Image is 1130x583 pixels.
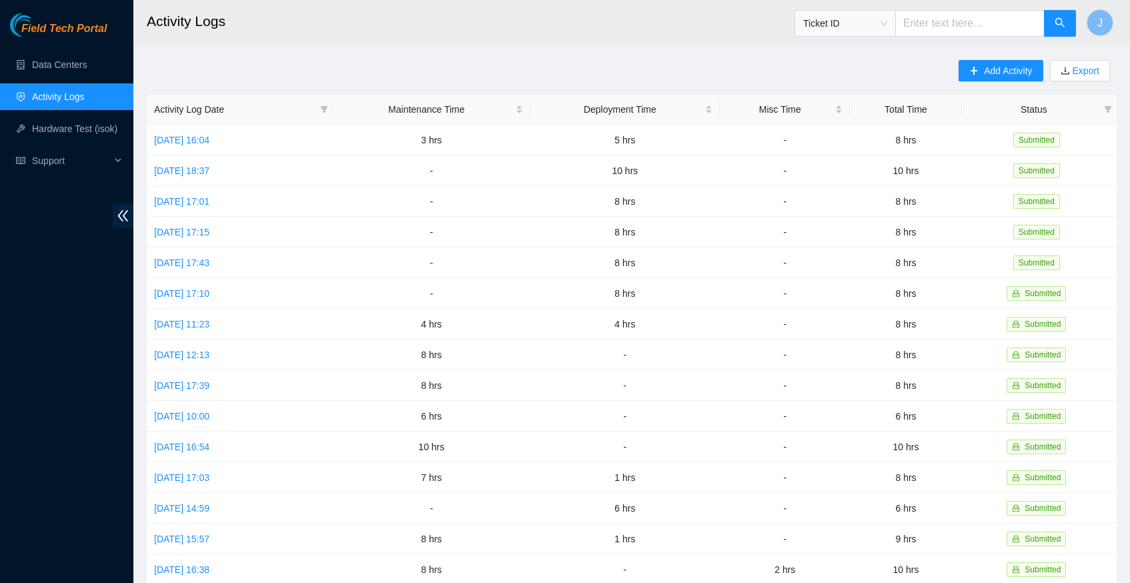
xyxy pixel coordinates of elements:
[1012,504,1020,512] span: lock
[333,309,530,340] td: 4 hrs
[1061,66,1070,77] span: download
[333,401,530,432] td: 6 hrs
[720,217,850,247] td: -
[720,125,850,155] td: -
[530,125,720,155] td: 5 hrs
[1025,320,1061,329] span: Submitted
[333,247,530,278] td: -
[154,257,209,268] a: [DATE] 17:43
[333,125,530,155] td: 3 hrs
[333,217,530,247] td: -
[969,66,979,77] span: plus
[1012,382,1020,390] span: lock
[154,196,209,207] a: [DATE] 17:01
[32,59,87,70] a: Data Centers
[32,91,85,102] a: Activity Logs
[530,309,720,340] td: 4 hrs
[1070,65,1099,76] a: Export
[1012,289,1020,298] span: lock
[10,13,67,37] img: Akamai Technologies
[530,401,720,432] td: -
[1012,320,1020,328] span: lock
[1025,381,1061,390] span: Submitted
[720,186,850,217] td: -
[720,401,850,432] td: -
[530,524,720,554] td: 1 hrs
[530,278,720,309] td: 8 hrs
[850,524,961,554] td: 9 hrs
[333,340,530,370] td: 8 hrs
[984,63,1032,78] span: Add Activity
[154,411,209,422] a: [DATE] 10:00
[333,524,530,554] td: 8 hrs
[720,432,850,462] td: -
[959,60,1043,81] button: plusAdd Activity
[720,309,850,340] td: -
[333,370,530,401] td: 8 hrs
[318,99,331,119] span: filter
[320,105,328,113] span: filter
[1050,60,1110,81] button: downloadExport
[720,155,850,186] td: -
[720,493,850,524] td: -
[850,155,961,186] td: 10 hrs
[1012,412,1020,420] span: lock
[113,203,133,228] span: double-left
[333,432,530,462] td: 10 hrs
[154,534,209,544] a: [DATE] 15:57
[32,147,111,174] span: Support
[850,401,961,432] td: 6 hrs
[154,380,209,391] a: [DATE] 17:39
[1025,412,1061,421] span: Submitted
[720,524,850,554] td: -
[1055,17,1065,30] span: search
[154,503,209,514] a: [DATE] 14:59
[1012,566,1020,574] span: lock
[850,340,961,370] td: 8 hrs
[530,462,720,493] td: 1 hrs
[720,370,850,401] td: -
[850,217,961,247] td: 8 hrs
[530,432,720,462] td: -
[1025,473,1061,482] span: Submitted
[1025,289,1061,298] span: Submitted
[333,186,530,217] td: -
[1097,15,1103,31] span: J
[1025,565,1061,574] span: Submitted
[850,186,961,217] td: 8 hrs
[10,24,107,41] a: Akamai TechnologiesField Tech Portal
[850,125,961,155] td: 8 hrs
[16,156,25,165] span: read
[720,247,850,278] td: -
[1012,535,1020,543] span: lock
[720,340,850,370] td: -
[154,564,209,575] a: [DATE] 16:38
[1025,442,1061,452] span: Submitted
[895,10,1045,37] input: Enter text here...
[530,370,720,401] td: -
[1013,133,1060,147] span: Submitted
[850,247,961,278] td: 8 hrs
[530,247,720,278] td: 8 hrs
[154,288,209,299] a: [DATE] 17:10
[1013,225,1060,239] span: Submitted
[850,309,961,340] td: 8 hrs
[154,472,209,483] a: [DATE] 17:03
[1025,504,1061,513] span: Submitted
[154,165,209,176] a: [DATE] 18:37
[21,23,107,35] span: Field Tech Portal
[333,155,530,186] td: -
[333,278,530,309] td: -
[154,227,209,237] a: [DATE] 17:15
[1012,474,1020,482] span: lock
[1013,163,1060,178] span: Submitted
[1101,99,1115,119] span: filter
[154,442,209,452] a: [DATE] 16:54
[530,340,720,370] td: -
[969,102,1099,117] span: Status
[850,95,961,125] th: Total Time
[154,319,209,330] a: [DATE] 11:23
[154,102,315,117] span: Activity Log Date
[720,278,850,309] td: -
[1012,351,1020,359] span: lock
